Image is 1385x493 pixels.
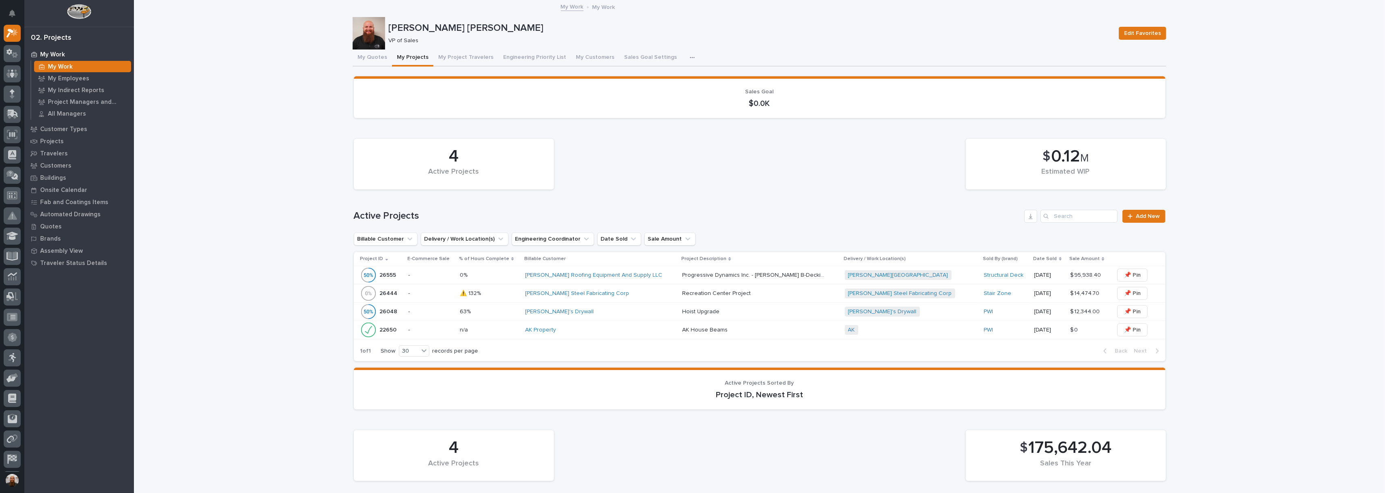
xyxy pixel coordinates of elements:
p: [PERSON_NAME] [PERSON_NAME] [388,22,1112,34]
a: Projects [24,135,134,147]
button: My Projects [392,50,433,67]
p: Projects [40,138,64,145]
button: 📌 Pin [1117,305,1148,318]
button: Billable Customer [354,233,418,245]
button: My Customers [571,50,619,67]
p: Customer Types [40,126,87,133]
a: Brands [24,233,134,245]
p: My Employees [48,75,89,82]
p: % of Hours Complete [459,254,509,263]
p: Project ID [360,254,383,263]
div: Notifications [10,10,21,23]
span: 📌 Pin [1124,325,1141,335]
div: 30 [399,347,419,355]
a: My Work [24,48,134,60]
button: 📌 Pin [1117,287,1148,300]
a: Stair Zone [984,290,1011,297]
p: Show [381,348,396,355]
a: Automated Drawings [24,208,134,220]
p: Travelers [40,150,68,157]
button: Date Sold [597,233,641,245]
button: Edit Favorites [1119,27,1166,40]
p: Date Sold [1034,254,1057,263]
p: $ 12,344.00 [1070,307,1101,315]
p: $ 95,938.40 [1070,270,1103,279]
p: Delivery / Work Location(s) [844,254,906,263]
a: PWI [984,327,993,334]
p: Billable Customer [524,254,566,263]
p: VP of Sales [388,37,1109,44]
button: 📌 Pin [1117,323,1148,336]
button: Engineering Coordinator [512,233,594,245]
p: 26048 [380,307,399,315]
a: Onsite Calendar [24,184,134,196]
p: Assembly View [40,248,83,255]
a: All Managers [31,108,134,119]
span: $ [1020,440,1027,456]
span: Back [1110,347,1128,355]
h1: Active Projects [354,210,1021,222]
button: 📌 Pin [1117,269,1148,282]
a: [PERSON_NAME] Steel Fabricating Corp [848,290,952,297]
p: 22650 [380,325,398,334]
p: Customers [40,162,71,170]
a: Structural Deck [984,272,1023,279]
a: My Employees [31,73,134,84]
div: Sales This Year [980,459,1152,476]
a: [PERSON_NAME]'s Drywall [848,308,917,315]
a: [PERSON_NAME][GEOGRAPHIC_DATA] [848,272,948,279]
p: AK House Beams [682,325,729,334]
div: 4 [368,146,540,167]
a: Travelers [24,147,134,159]
tr: 2604826048 -63%63% [PERSON_NAME]'s Drywall Hoist UpgradeHoist Upgrade [PERSON_NAME]'s Drywall PWI... [354,302,1165,321]
a: Buildings [24,172,134,184]
span: Next [1134,347,1152,355]
p: - [408,290,453,297]
span: Edit Favorites [1124,28,1161,38]
span: $ [1043,149,1050,164]
span: 0.12 [1051,148,1080,165]
tr: 2655526555 -0%0% [PERSON_NAME] Roofing Equipment And Supply LLC Progressive Dynamics Inc. - [PERS... [354,266,1165,284]
p: - [408,327,453,334]
p: $ 0 [1070,325,1079,334]
a: AK Property [525,327,556,334]
p: Hoist Upgrade [682,307,721,315]
p: - [408,272,453,279]
p: - [408,308,453,315]
p: Project ID, Newest First [364,390,1156,400]
div: Estimated WIP [980,168,1152,185]
a: My Work [561,2,584,11]
span: 📌 Pin [1124,288,1141,298]
p: 63% [460,307,472,315]
p: $ 14,474.70 [1070,288,1101,297]
p: Progressive Dynamics Inc. - [PERSON_NAME] B-Decking [682,270,826,279]
p: records per page [433,348,478,355]
p: Recreation Center Project [682,288,752,297]
a: Traveler Status Details [24,257,134,269]
a: Project Managers and Engineers [31,96,134,108]
p: Sale Amount [1069,254,1100,263]
div: 02. Projects [31,34,71,43]
button: Sales Goal Settings [619,50,682,67]
p: ⚠️ 132% [460,288,482,297]
a: Customers [24,159,134,172]
p: [DATE] [1034,290,1064,297]
span: M [1080,153,1089,164]
button: Next [1131,347,1165,355]
button: users-avatar [4,472,21,489]
a: PWI [984,308,993,315]
p: My Indirect Reports [48,87,104,94]
p: [DATE] [1034,308,1064,315]
p: Project Description [681,254,726,263]
img: Workspace Logo [67,4,91,19]
p: My Work [592,2,615,11]
p: Onsite Calendar [40,187,87,194]
p: E-Commerce Sale [407,254,450,263]
a: Quotes [24,220,134,233]
input: Search [1040,210,1118,223]
button: Notifications [4,5,21,22]
div: Active Projects [368,459,540,476]
button: My Project Travelers [433,50,498,67]
span: Sales Goal [745,89,774,95]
